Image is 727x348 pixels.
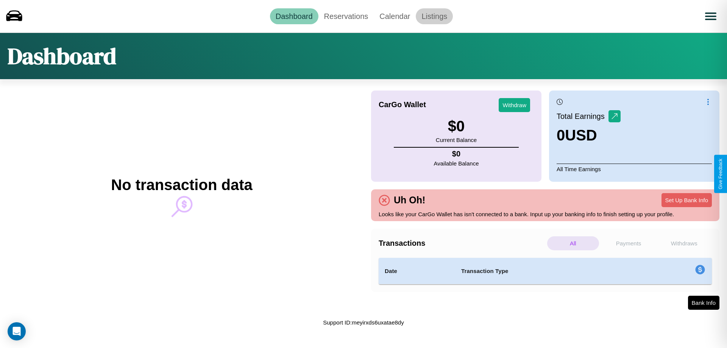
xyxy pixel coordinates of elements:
p: Payments [603,236,655,250]
div: Give Feedback [718,159,723,189]
p: Support ID: meyirxds6uxatae8dy [323,317,404,328]
h1: Dashboard [8,41,116,72]
button: Open menu [700,6,721,27]
h4: Transaction Type [461,267,633,276]
p: Current Balance [436,135,477,145]
h4: Transactions [379,239,545,248]
button: Withdraw [499,98,530,112]
a: Reservations [318,8,374,24]
p: All Time Earnings [557,164,712,174]
a: Dashboard [270,8,318,24]
button: Set Up Bank Info [661,193,712,207]
div: Open Intercom Messenger [8,322,26,340]
a: Calendar [374,8,416,24]
p: Available Balance [434,158,479,169]
p: Total Earnings [557,109,608,123]
button: Bank Info [688,296,719,310]
p: All [547,236,599,250]
h4: Date [385,267,449,276]
table: simple table [379,258,712,284]
p: Looks like your CarGo Wallet has isn't connected to a bank. Input up your banking info to finish ... [379,209,712,219]
a: Listings [416,8,453,24]
h4: $ 0 [434,150,479,158]
h4: CarGo Wallet [379,100,426,109]
h4: Uh Oh! [390,195,429,206]
h3: $ 0 [436,118,477,135]
h3: 0 USD [557,127,621,144]
h2: No transaction data [111,176,252,194]
p: Withdraws [658,236,710,250]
